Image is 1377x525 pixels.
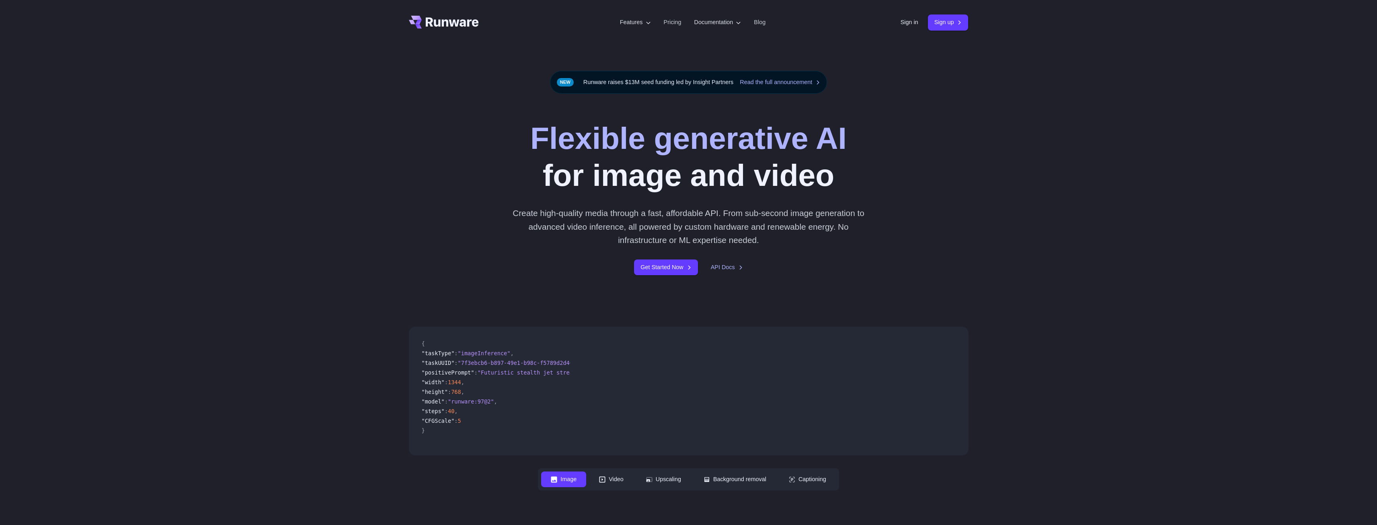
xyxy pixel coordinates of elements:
[461,379,464,385] span: ,
[422,350,455,356] span: "taskType"
[448,398,494,405] span: "runware:97@2"
[478,369,777,376] span: "Futuristic stealth jet streaking through a neon-lit cityscape with glowing purple exhaust"
[422,340,425,347] span: {
[445,379,448,385] span: :
[458,350,511,356] span: "imageInference"
[454,408,458,414] span: ,
[454,360,458,366] span: :
[458,418,461,424] span: 5
[589,471,633,487] button: Video
[448,408,454,414] span: 40
[711,263,743,272] a: API Docs
[448,379,461,385] span: 1344
[461,389,464,395] span: ,
[928,14,969,30] a: Sign up
[422,427,425,434] span: }
[448,389,451,395] span: :
[422,389,448,395] span: "height"
[550,71,827,94] div: Runware raises $13M seed funding led by Insight Partners
[694,18,741,27] label: Documentation
[422,418,455,424] span: "CFGScale"
[509,206,868,247] p: Create high-quality media through a fast, affordable API. From sub-second image generation to adv...
[445,408,448,414] span: :
[494,398,497,405] span: ,
[620,18,651,27] label: Features
[454,350,458,356] span: :
[454,418,458,424] span: :
[694,471,776,487] button: Background removal
[422,408,445,414] span: "steps"
[458,360,583,366] span: "7f3ebcb6-b897-49e1-b98c-f5789d2d40d7"
[664,18,681,27] a: Pricing
[422,398,445,405] span: "model"
[422,369,474,376] span: "positivePrompt"
[445,398,448,405] span: :
[636,471,691,487] button: Upscaling
[409,16,479,29] a: Go to /
[530,121,847,155] strong: Flexible generative AI
[779,471,836,487] button: Captioning
[422,379,445,385] span: "width"
[740,78,820,87] a: Read the full announcement
[754,18,765,27] a: Blog
[474,369,477,376] span: :
[510,350,513,356] span: ,
[451,389,461,395] span: 768
[634,259,698,275] a: Get Started Now
[541,471,586,487] button: Image
[530,119,847,194] h1: for image and video
[422,360,455,366] span: "taskUUID"
[901,18,918,27] a: Sign in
